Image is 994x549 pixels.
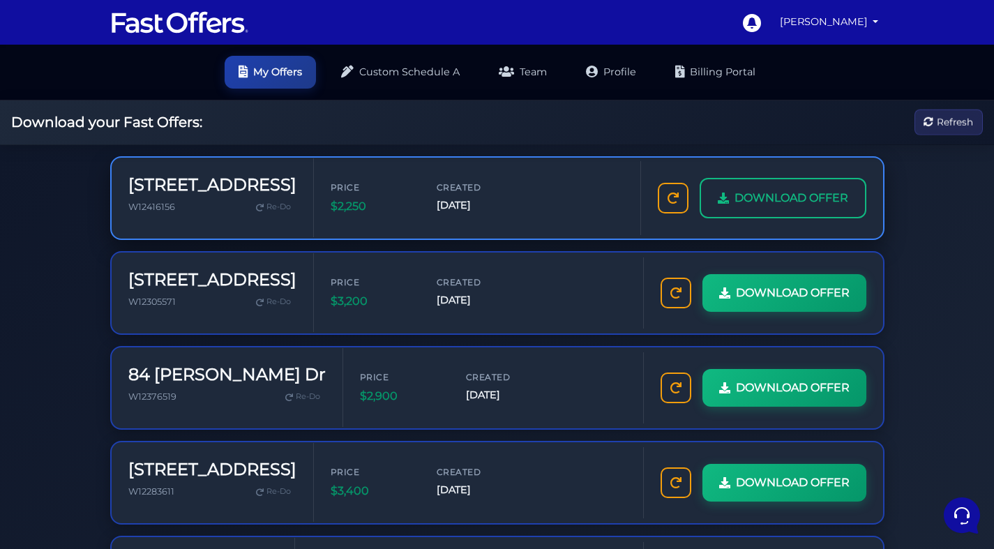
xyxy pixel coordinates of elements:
a: Re-Do [280,388,326,406]
span: Re-Do [266,296,291,308]
span: W12416156 [128,202,175,212]
a: Re-Do [250,198,296,216]
a: DOWNLOAD OFFER [702,274,866,312]
p: Home [42,440,66,453]
a: Re-Do [250,293,296,311]
span: Your Conversations [22,78,113,89]
span: Created [437,465,520,479]
input: Search for an Article... [31,282,228,296]
h2: Hello [PERSON_NAME] 👋 [11,11,234,56]
span: W12283611 [128,486,174,497]
a: DOWNLOAD OFFER [702,464,866,502]
span: [DATE] [437,197,520,213]
button: Help [182,421,268,453]
span: Refresh [937,114,973,130]
p: You: Hi was this resolved [59,171,215,185]
h3: 84 [PERSON_NAME] Dr [128,365,326,385]
span: DOWNLOAD OFFER [736,379,850,397]
span: $3,400 [331,482,414,500]
span: Re-Do [266,486,291,498]
a: DOWNLOAD OFFER [700,178,866,218]
p: Help [216,440,234,453]
p: You: i need it Rectified ASAP [59,117,215,131]
span: Aura [59,100,215,114]
a: My Offers [225,56,316,89]
img: dark [22,156,50,183]
span: [DATE] [466,387,550,403]
p: 7mo ago [223,100,257,113]
span: Created [466,370,550,384]
span: W12305571 [128,296,176,307]
span: [DATE] [437,482,520,498]
iframe: Customerly Messenger Launcher [941,495,983,536]
a: See all [225,78,257,89]
span: Created [437,276,520,289]
span: Price [360,370,444,384]
a: Open Help Center [174,252,257,263]
span: Price [331,276,414,289]
a: Re-Do [250,483,296,501]
span: Aura [59,154,215,168]
span: Created [437,181,520,194]
h3: [STREET_ADDRESS] [128,175,296,195]
h3: [STREET_ADDRESS] [128,270,296,290]
span: Start a Conversation [100,204,195,216]
button: Home [11,421,97,453]
span: DOWNLOAD OFFER [736,284,850,302]
button: Refresh [914,110,983,135]
a: AuraYou:i need it Rectified ASAP7mo ago [17,95,262,137]
a: Custom Schedule A [327,56,474,89]
p: 7mo ago [223,154,257,167]
span: Price [331,465,414,479]
a: DOWNLOAD OFFER [702,369,866,407]
a: Team [485,56,561,89]
h2: Download your Fast Offers: [11,114,202,130]
span: W12376519 [128,391,176,402]
span: Re-Do [296,391,320,403]
p: Messages [120,440,160,453]
button: Messages [97,421,183,453]
button: Start a Conversation [22,196,257,224]
a: Billing Portal [661,56,769,89]
span: [DATE] [437,292,520,308]
h3: [STREET_ADDRESS] [128,460,296,480]
a: AuraYou:Hi was this resolved7mo ago [17,149,262,190]
span: $2,250 [331,197,414,216]
span: Price [331,181,414,194]
span: $2,900 [360,387,444,405]
span: $3,200 [331,292,414,310]
span: DOWNLOAD OFFER [736,474,850,492]
a: [PERSON_NAME] [774,8,884,36]
span: DOWNLOAD OFFER [735,189,848,207]
span: Find an Answer [22,252,95,263]
span: Re-Do [266,201,291,213]
a: Profile [572,56,650,89]
img: dark [22,102,50,130]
